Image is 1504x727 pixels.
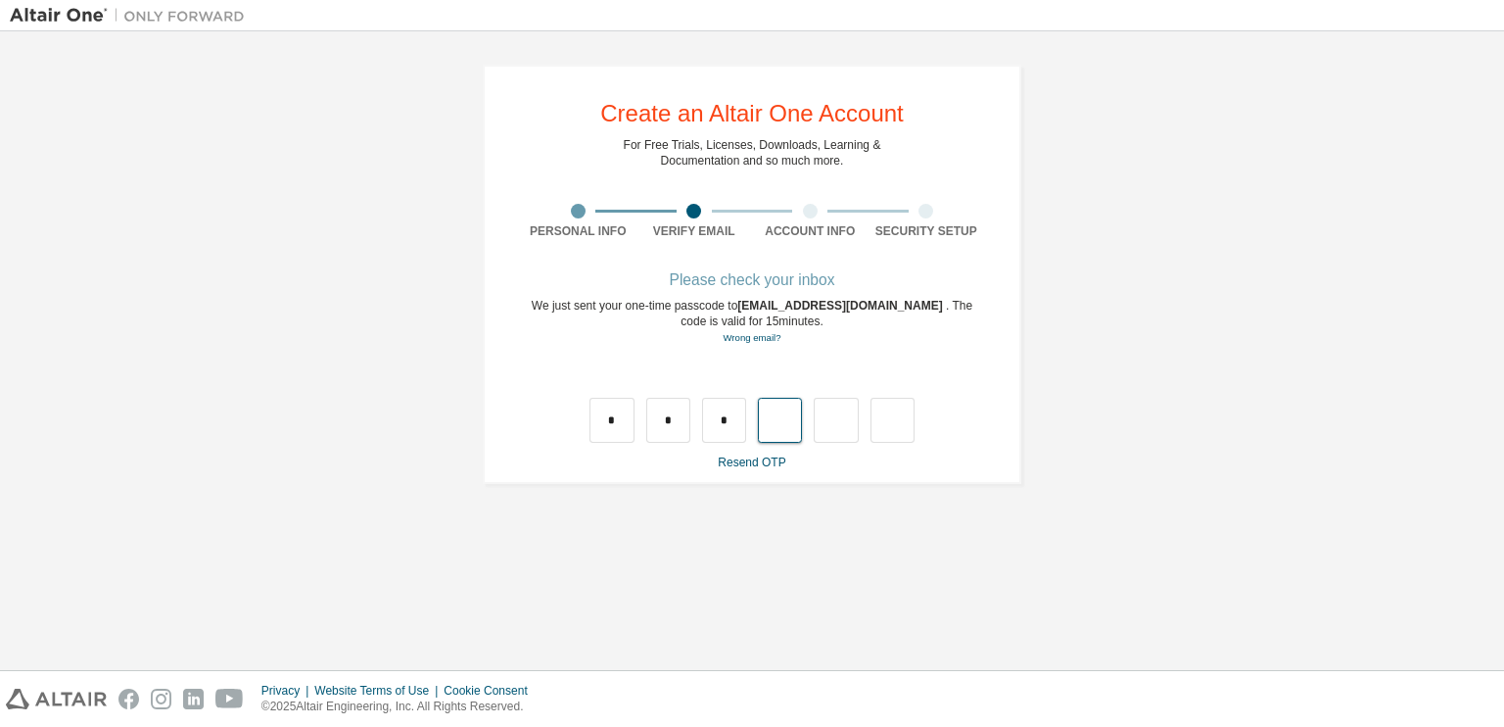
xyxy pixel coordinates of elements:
[624,137,881,169] div: For Free Trials, Licenses, Downloads, Learning & Documentation and so much more.
[183,689,204,709] img: linkedin.svg
[869,223,985,239] div: Security Setup
[151,689,171,709] img: instagram.svg
[636,223,753,239] div: Verify Email
[444,683,539,699] div: Cookie Consent
[261,699,540,715] p: © 2025 Altair Engineering, Inc. All Rights Reserved.
[215,689,244,709] img: youtube.svg
[723,332,780,343] a: Go back to the registration form
[520,274,984,286] div: Please check your inbox
[6,689,107,709] img: altair_logo.svg
[718,456,785,469] a: Resend OTP
[314,683,444,699] div: Website Terms of Use
[261,683,314,699] div: Privacy
[520,223,636,239] div: Personal Info
[737,299,946,313] span: [EMAIL_ADDRESS][DOMAIN_NAME]
[118,689,139,709] img: facebook.svg
[600,102,904,125] div: Create an Altair One Account
[752,223,869,239] div: Account Info
[520,298,984,346] div: We just sent your one-time passcode to . The code is valid for 15 minutes.
[10,6,255,25] img: Altair One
